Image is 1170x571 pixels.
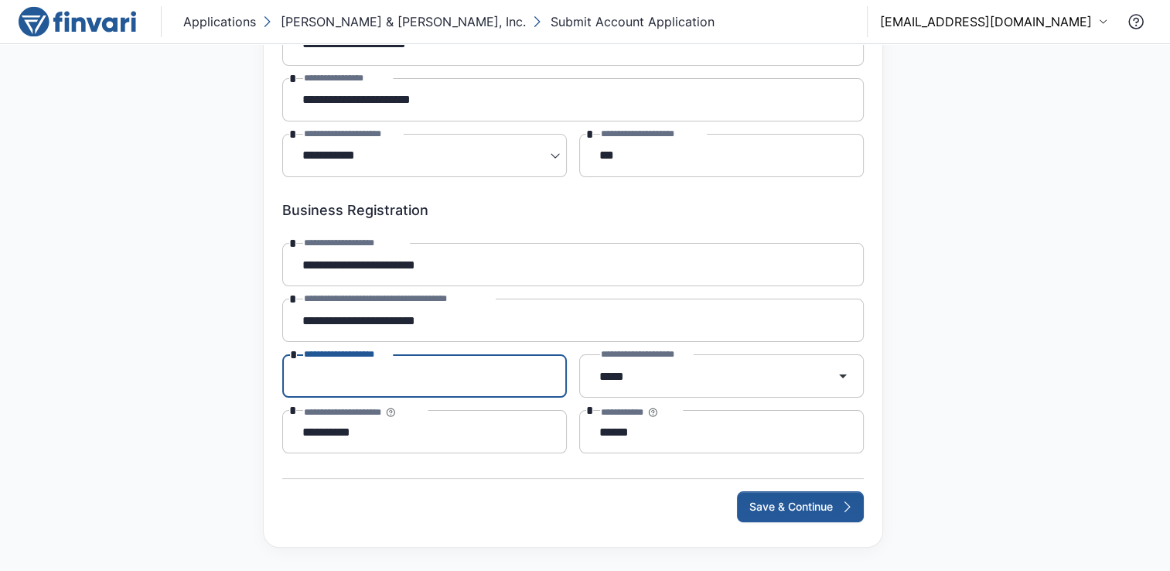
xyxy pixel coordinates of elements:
[282,202,864,219] h6: Business Registration
[180,9,259,34] button: Applications
[183,12,256,31] p: Applications
[259,9,529,34] button: [PERSON_NAME] & [PERSON_NAME], Inc.
[281,12,526,31] p: [PERSON_NAME] & [PERSON_NAME], Inc.
[19,6,136,37] img: logo
[737,491,864,522] button: Save & Continue
[529,9,718,34] button: Submit Account Application
[880,12,1092,31] p: [EMAIL_ADDRESS][DOMAIN_NAME]
[880,12,1108,31] button: [EMAIL_ADDRESS][DOMAIN_NAME]
[551,12,715,31] p: Submit Account Application
[1121,6,1151,37] button: Contact Support
[827,361,858,391] button: Open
